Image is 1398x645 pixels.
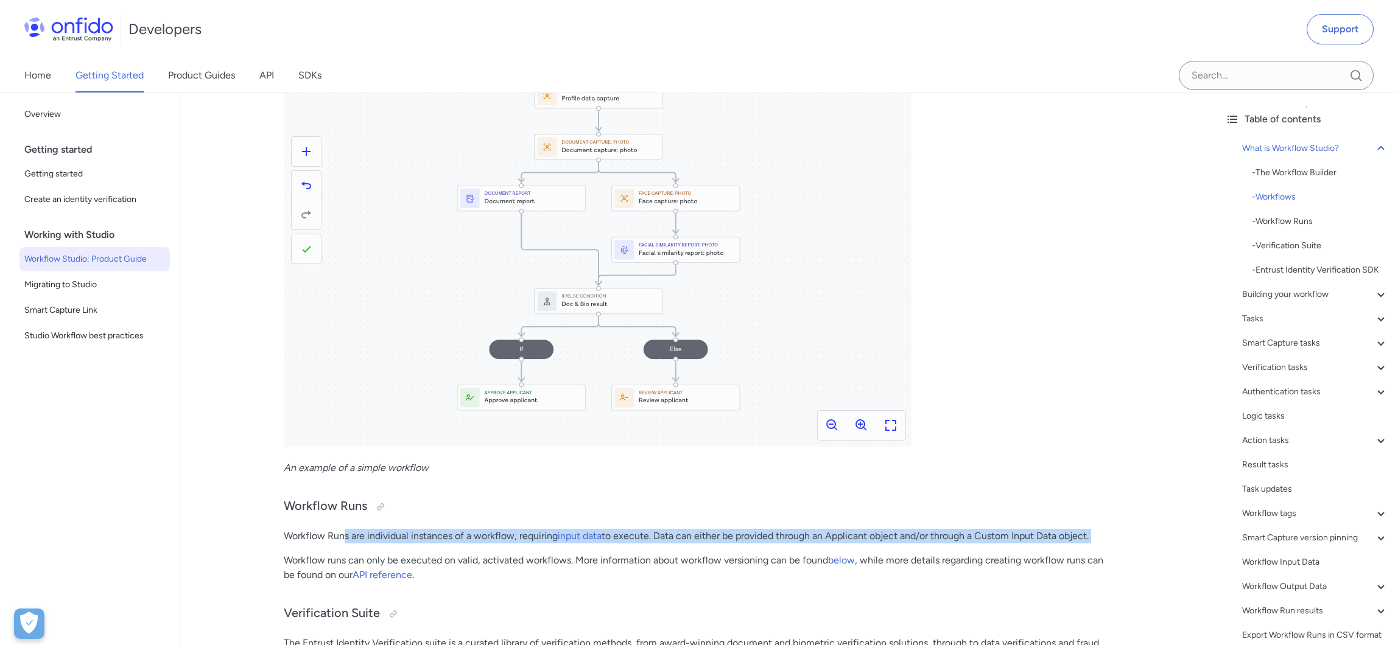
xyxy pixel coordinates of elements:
[1242,531,1388,545] a: Smart Capture version pinning
[19,273,170,297] a: Migrating to Studio
[1307,14,1374,44] a: Support
[19,187,170,212] a: Create an identity verification
[1252,214,1388,229] div: - Workflow Runs
[24,223,175,247] div: Working with Studio
[128,19,202,39] h1: Developers
[259,58,274,92] a: API
[24,17,113,41] img: Onfido Logo
[1242,312,1388,326] a: Tasks
[1242,482,1388,497] a: Task updates
[284,497,1112,517] h3: Workflow Runs
[1252,166,1388,180] a: -The Workflow Builder
[24,107,165,122] span: Overview
[14,608,44,639] button: Open Preferences
[353,569,412,580] a: API reference
[1179,61,1374,90] input: Onfido search input field
[284,553,1112,582] p: Workflow runs can only be executed on valid, activated workflows. More information about workflow...
[24,252,165,267] span: Workflow Studio: Product Guide
[19,162,170,186] a: Getting started
[1242,604,1388,618] a: Workflow Run results
[284,462,429,473] em: An example of a simple workflow
[1242,409,1388,424] a: Logic tasks
[298,58,321,92] a: SDKs
[1242,555,1388,570] a: Workflow Input Data
[24,138,175,162] div: Getting started
[19,298,170,322] a: Smart Capture Link
[1225,112,1388,127] div: Table of contents
[24,167,165,181] span: Getting started
[1242,336,1388,350] a: Smart Capture tasks
[284,604,1112,624] h3: Verification Suite
[1252,166,1388,180] div: - The Workflow Builder
[1252,214,1388,229] a: -Workflow Runs
[1242,360,1388,375] a: Verification tasks
[1242,433,1388,448] a: Action tasks
[24,277,165,292] span: Migrating to Studio
[168,58,235,92] a: Product Guides
[1252,190,1388,204] div: - Workflows
[1252,263,1388,277] a: -Entrust Identity Verification SDK
[284,529,1112,543] p: Workflow Runs are individual instances of a workflow, requiring to execute. Data can either be pr...
[1252,190,1388,204] a: -Workflows
[1252,239,1388,253] div: - Verification Suite
[1252,239,1388,253] a: -Verification Suite
[1242,506,1388,521] a: Workflow tags
[1242,579,1388,594] a: Workflow Output Data
[19,247,170,271] a: Workflow Studio: Product Guide
[24,192,165,207] span: Create an identity verification
[1242,287,1388,302] a: Building your workflow
[1252,263,1388,277] div: - Entrust Identity Verification SDK
[1242,628,1388,643] a: Export Workflow Runs in CSV format
[828,554,855,566] a: below
[1242,141,1388,156] a: What is Workflow Studio?
[24,329,165,343] span: Studio Workflow best practices
[1242,385,1388,399] a: Authentication tasks
[19,324,170,348] a: Studio Workflow best practices
[76,58,144,92] a: Getting Started
[1242,458,1388,472] a: Result tasks
[24,303,165,318] span: Smart Capture Link
[19,102,170,127] a: Overview
[558,530,602,542] a: input data
[14,608,44,639] div: Cookie Preferences
[24,58,51,92] a: Home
